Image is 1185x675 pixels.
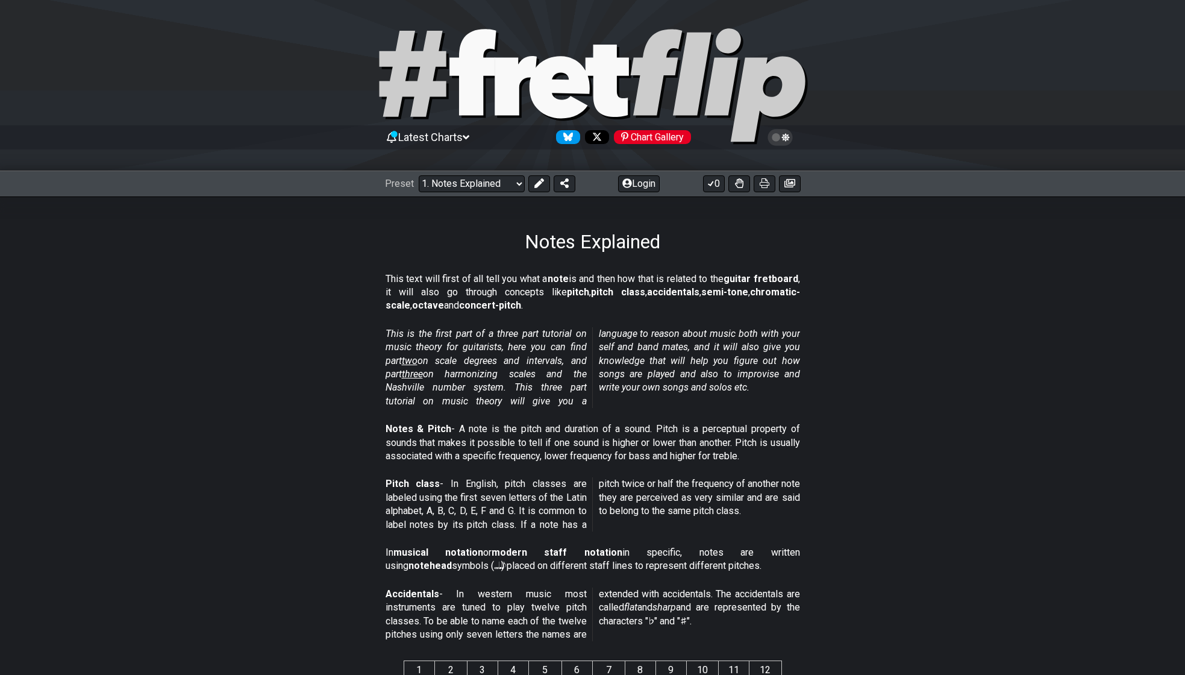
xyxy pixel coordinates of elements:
[385,178,414,189] span: Preset
[624,601,637,613] em: flat
[701,286,748,298] strong: semi-tone
[614,130,691,144] div: Chart Gallery
[386,422,800,463] p: - A note is the pitch and duration of a sound. Pitch is a perceptual property of sounds that make...
[386,272,800,313] p: This text will first of all tell you what a is and then how that is related to the , it will also...
[647,286,699,298] strong: accidentals
[386,477,800,532] p: - In English, pitch classes are labeled using the first seven letters of the Latin alphabet, A, B...
[548,273,569,284] strong: note
[774,132,787,143] span: Toggle light / dark theme
[386,423,451,435] strong: Notes & Pitch
[525,230,660,253] h1: Notes Explained
[652,601,676,613] em: sharp
[703,175,725,192] button: 0
[386,588,439,600] strong: Accidentals
[412,300,444,311] strong: octave
[728,175,750,192] button: Toggle Dexterity for all fretkits
[591,286,645,298] strong: pitch class
[459,300,521,311] strong: concert-pitch
[393,547,483,558] strong: musical notation
[618,175,660,192] button: Login
[724,273,798,284] strong: guitar fretboard
[580,130,609,144] a: Follow #fretflip at X
[554,175,575,192] button: Share Preset
[386,328,800,407] em: This is the first part of a three part tutorial on music theory for guitarists, here you can find...
[386,546,800,573] p: In or in specific, notes are written using symbols (𝅝 𝅗𝅥 𝅘𝅥 𝅘𝅥𝅮) placed on different staff lines to r...
[402,355,417,366] span: two
[492,547,622,558] strong: modern staff notation
[386,588,800,642] p: - In western music most instruments are tuned to play twelve pitch classes. To be able to name ea...
[754,175,775,192] button: Print
[402,368,423,380] span: three
[609,130,691,144] a: #fretflip at Pinterest
[386,478,440,489] strong: Pitch class
[408,560,452,571] strong: notehead
[398,131,463,143] span: Latest Charts
[551,130,580,144] a: Follow #fretflip at Bluesky
[528,175,550,192] button: Edit Preset
[419,175,525,192] select: Preset
[779,175,801,192] button: Create image
[567,286,589,298] strong: pitch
